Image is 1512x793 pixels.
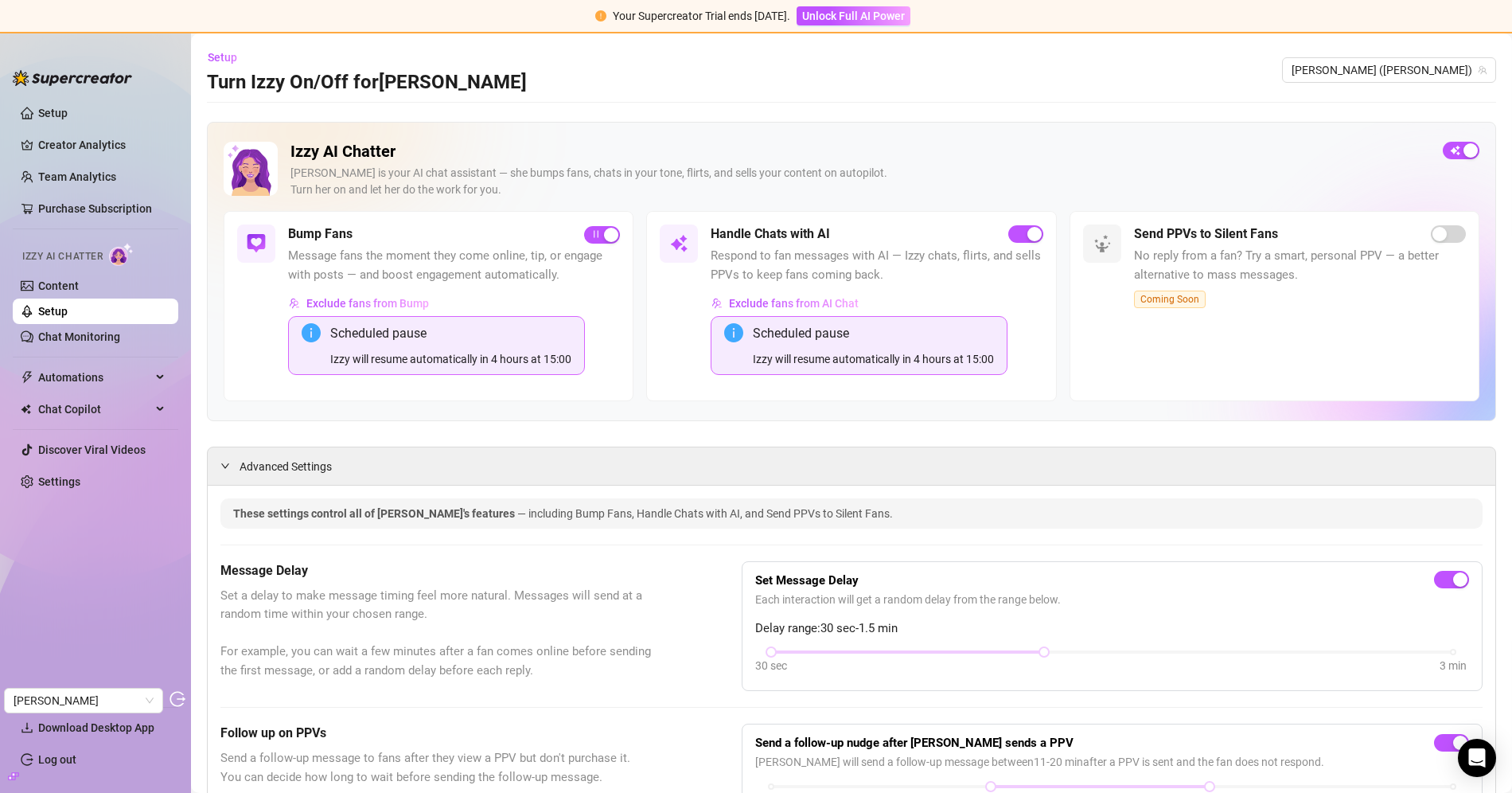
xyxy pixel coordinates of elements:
strong: Set Message Delay [755,573,859,588]
img: Chat Copilot [21,404,31,415]
button: Exclude fans from Bump [288,291,430,316]
span: These settings control all of [PERSON_NAME]'s features [233,507,517,520]
span: Advanced Settings [240,458,332,475]
span: Message fans the moment they come online, tip, or engage with posts — and boost engagement automa... [288,247,620,284]
span: Respond to fan messages with AI — Izzy chats, flirts, and sells PPVs to keep fans coming back. [711,247,1042,284]
a: Discover Viral Videos [38,443,146,456]
a: Content [38,279,79,292]
img: svg%3e [669,234,688,253]
span: team [1478,65,1487,75]
span: Automations [38,365,151,390]
div: Open Intercom Messenger [1458,739,1496,777]
strong: Send a follow-up nudge after [PERSON_NAME] sends a PPV [755,736,1074,750]
span: Chat Copilot [38,396,151,422]
a: Setup [38,305,68,318]
img: svg%3e [247,234,266,253]
span: — including Bump Fans, Handle Chats with AI, and Send PPVs to Silent Fans. [517,507,893,520]
span: Send a follow-up message to fans after they view a PPV but don't purchase it. You can decide how ... [220,749,662,787]
span: info-circle [302,323,321,342]
span: exclamation-circle [595,10,606,21]
span: Izzy AI Chatter [22,249,103,264]
span: download [21,721,33,734]
img: svg%3e [711,298,723,309]
button: Setup [207,45,250,70]
h3: Turn Izzy On/Off for [PERSON_NAME] [207,70,527,96]
div: Izzy will resume automatically in 4 hours at 15:00 [330,350,571,368]
img: logo-BBDzfeDw.svg [13,70,132,86]
span: Delay range: 30 sec - 1.5 min [755,619,1469,639]
h2: Izzy AI Chatter [290,142,1430,162]
span: build [8,771,19,782]
span: No reply from a fan? Try a smart, personal PPV — a better alternative to mass messages. [1134,247,1466,284]
a: Setup [38,107,68,119]
a: Chat Monitoring [38,330,120,343]
span: [PERSON_NAME] will send a follow-up message between 11 - 20 min after a PPV is sent and the fan d... [755,753,1469,771]
span: thunderbolt [21,371,33,384]
span: logout [170,691,185,707]
img: AI Chatter [109,243,134,266]
span: Each interaction will get a random delay from the range below. [755,591,1469,608]
h5: Handle Chats with AI [711,225,830,244]
a: Purchase Subscription [38,196,166,221]
span: expanded [220,461,230,471]
a: Creator Analytics [38,132,166,158]
img: svg%3e [1093,234,1112,253]
span: Exclude fans from AI Chat [729,297,859,310]
div: Scheduled pause [753,323,994,343]
a: Log out [38,753,76,766]
div: expanded [220,457,240,475]
span: lisa (lisaswallows) [1292,58,1487,82]
h5: Bump Fans [288,225,353,244]
button: Unlock Full AI Power [797,6,910,25]
div: 30 sec [755,657,787,674]
div: Scheduled pause [330,323,571,343]
a: Team Analytics [38,170,116,183]
div: 3 min [1440,657,1467,674]
div: Izzy will resume automatically in 4 hours at 15:00 [753,350,994,368]
span: Lisa James [14,689,154,713]
img: Izzy AI Chatter [224,142,278,196]
span: Unlock Full AI Power [802,10,905,22]
h5: Send PPVs to Silent Fans [1134,225,1278,244]
span: Setup [208,51,237,64]
img: svg%3e [289,298,300,309]
div: [PERSON_NAME] is your AI chat assistant — she bumps fans, chats in your tone, flirts, and sells y... [290,165,1430,198]
span: Download Desktop App [38,721,154,734]
span: Coming Soon [1134,291,1206,308]
button: Exclude fans from AI Chat [711,291,859,316]
span: Your Supercreator Trial ends [DATE]. [613,10,790,22]
a: Unlock Full AI Power [797,10,910,22]
span: info-circle [724,323,743,342]
span: Exclude fans from Bump [306,297,429,310]
span: Set a delay to make message timing feel more natural. Messages will send at a random time within ... [220,587,662,681]
h5: Follow up on PPVs [220,724,662,743]
h5: Message Delay [220,561,662,580]
a: Settings [38,475,80,488]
